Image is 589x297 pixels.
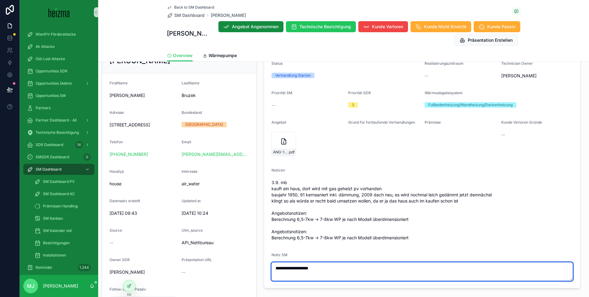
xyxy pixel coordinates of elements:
[43,179,75,184] span: SM Dashboard PV
[167,12,205,18] a: SM Dashboard
[211,12,246,18] span: [PERSON_NAME]
[299,24,351,30] span: Technische Besichtigung
[43,283,78,289] p: [PERSON_NAME]
[410,21,471,32] button: Kunde Nicht Erreicht
[110,228,122,233] span: Source
[43,253,66,258] span: Installationen
[110,287,146,291] span: Follow-up SM Passiv
[23,53,94,64] a: Old-Lost Attacke
[36,56,65,61] span: Old-Lost Attacke
[209,52,237,59] span: Wärmepumpe
[271,91,292,95] span: Priorität SM
[110,169,124,174] span: Haustyp
[36,118,77,123] span: Partner Dashboard - All
[185,122,223,127] div: [GEOGRAPHIC_DATA]
[110,92,177,98] span: [PERSON_NAME]
[43,241,70,245] span: Besichtigungen
[36,93,66,98] span: Opportunities SM
[174,12,205,18] span: SM Dashboard
[23,127,94,138] a: Technische Besichtigung
[110,257,130,262] span: Owner SDR
[23,78,94,89] a: Opportunities (Admin
[271,179,573,241] span: 3.9. mb kauft ein haus, dort wird mit gas geheizt pv vorhanden baujahr 1950, 91 kernsaniert inkl....
[23,164,94,175] a: SM Dashboard
[271,120,286,125] span: Angebot
[31,225,94,236] a: SM Kalender old
[23,41,94,52] a: 4k Attacke
[182,228,203,233] span: Utm_source
[182,257,212,262] span: Präsentation URL
[271,168,285,172] span: Notizen
[501,73,537,79] span: [PERSON_NAME]
[23,115,94,126] a: Partner Dashboard - All
[173,52,193,59] span: Overview
[36,69,67,74] span: Opportunities SDR
[286,21,356,32] button: Technische Besichtigung
[174,5,214,10] span: Back to SM Dashboard
[501,132,505,138] span: --
[36,265,52,270] span: Reminder
[36,155,69,160] span: SMSDR Dashboard
[110,199,140,203] span: Datensatz erstellt
[110,240,113,246] span: --
[167,29,209,38] h1: [PERSON_NAME]
[36,167,61,172] span: SM Dashboard
[27,282,34,290] span: MJ
[182,210,249,216] span: [DATE] 10:24
[110,181,177,187] span: house
[182,81,199,85] span: LastName
[20,25,98,275] div: scrollable content
[275,73,311,78] div: Verhandlung Starten
[271,253,287,257] span: Notiz SM
[348,120,415,125] span: Grund für fortlaufende Verhandlungen
[43,191,75,196] span: SM Dashboard AC
[31,237,94,249] a: Besichtigungen
[232,24,279,30] span: Angebot Angenommen
[167,5,214,10] a: Back to SM Dashboard
[468,37,513,43] span: Präsentation Erstellen
[48,7,70,17] img: App logo
[271,102,275,108] span: --
[78,264,91,271] div: 1.244
[23,29,94,40] a: WienPV-Förderattacke
[43,204,78,209] span: Prämissen Handling
[110,81,128,85] span: FirstName
[454,35,518,46] button: Präsentation Erstellen
[110,151,148,157] a: [PHONE_NUMBER]
[182,110,202,115] span: Bundesland
[202,50,237,62] a: Wärmepumpe
[425,61,464,66] span: Realisierungszeitraum
[43,228,71,233] span: SM Kalender old
[348,91,371,95] span: Priorität SDR
[23,262,94,273] a: Reminder1.244
[182,240,249,246] span: API_Nettbureau
[23,139,94,150] a: SDR Dashboard14
[167,50,193,62] a: Overview
[428,102,513,108] div: Fußbodenheizung/Wandheizung/Deckenheizung
[425,120,441,125] span: Prämisse
[36,142,63,147] span: SDR Dashboard
[182,151,249,157] a: [PERSON_NAME][EMAIL_ADDRESS][DOMAIN_NAME]
[487,24,515,30] span: Kunde Passiv
[182,181,213,187] span: air_water
[110,269,145,275] span: [PERSON_NAME]
[182,92,249,98] span: Bruzek
[36,32,76,37] span: WienPV-Förderattacke
[271,61,283,66] span: Status
[358,21,408,32] button: Kunde Verloren
[23,66,94,77] a: Opportunities SDR
[182,269,185,275] span: --
[288,150,294,155] span: .pdf
[501,61,533,66] span: Technician Owner
[75,141,83,148] div: 14
[31,188,94,199] a: SM Dashboard AC
[36,81,72,86] span: Opportunities (Admin
[36,130,79,135] span: Technische Besichtigung
[425,91,463,95] span: Wärmeabgabesystem
[182,140,191,144] span: Email
[31,176,94,187] a: SM Dashboard PV
[23,90,94,101] a: Opportunities SM
[83,153,91,161] div: 0
[110,210,177,216] span: [DATE] 09:43
[43,216,63,221] span: SM Kanban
